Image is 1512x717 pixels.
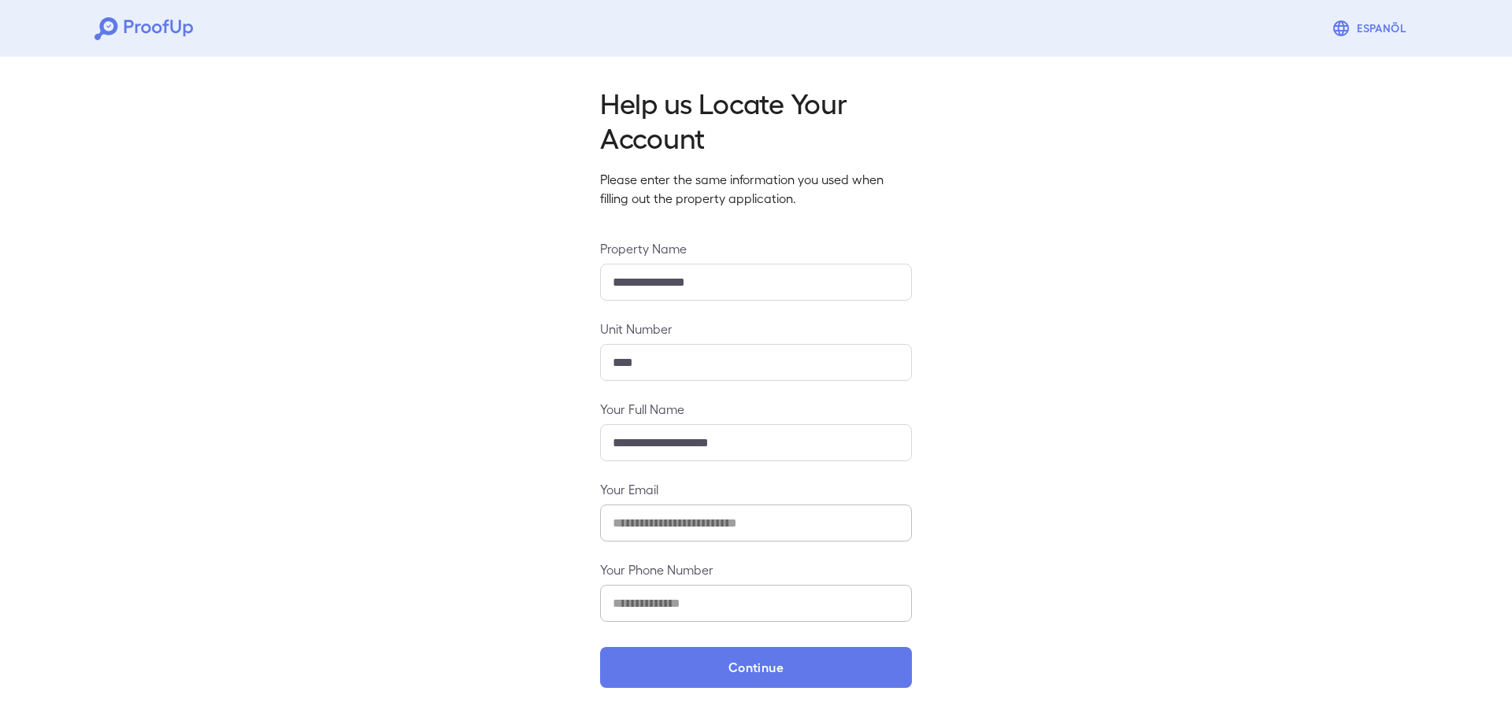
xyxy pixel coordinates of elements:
[600,647,912,688] button: Continue
[600,480,912,498] label: Your Email
[600,400,912,418] label: Your Full Name
[600,560,912,578] label: Your Phone Number
[1325,13,1417,44] button: Espanõl
[600,320,912,338] label: Unit Number
[600,170,912,208] p: Please enter the same information you used when filling out the property application.
[600,85,912,154] h2: Help us Locate Your Account
[600,239,912,257] label: Property Name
